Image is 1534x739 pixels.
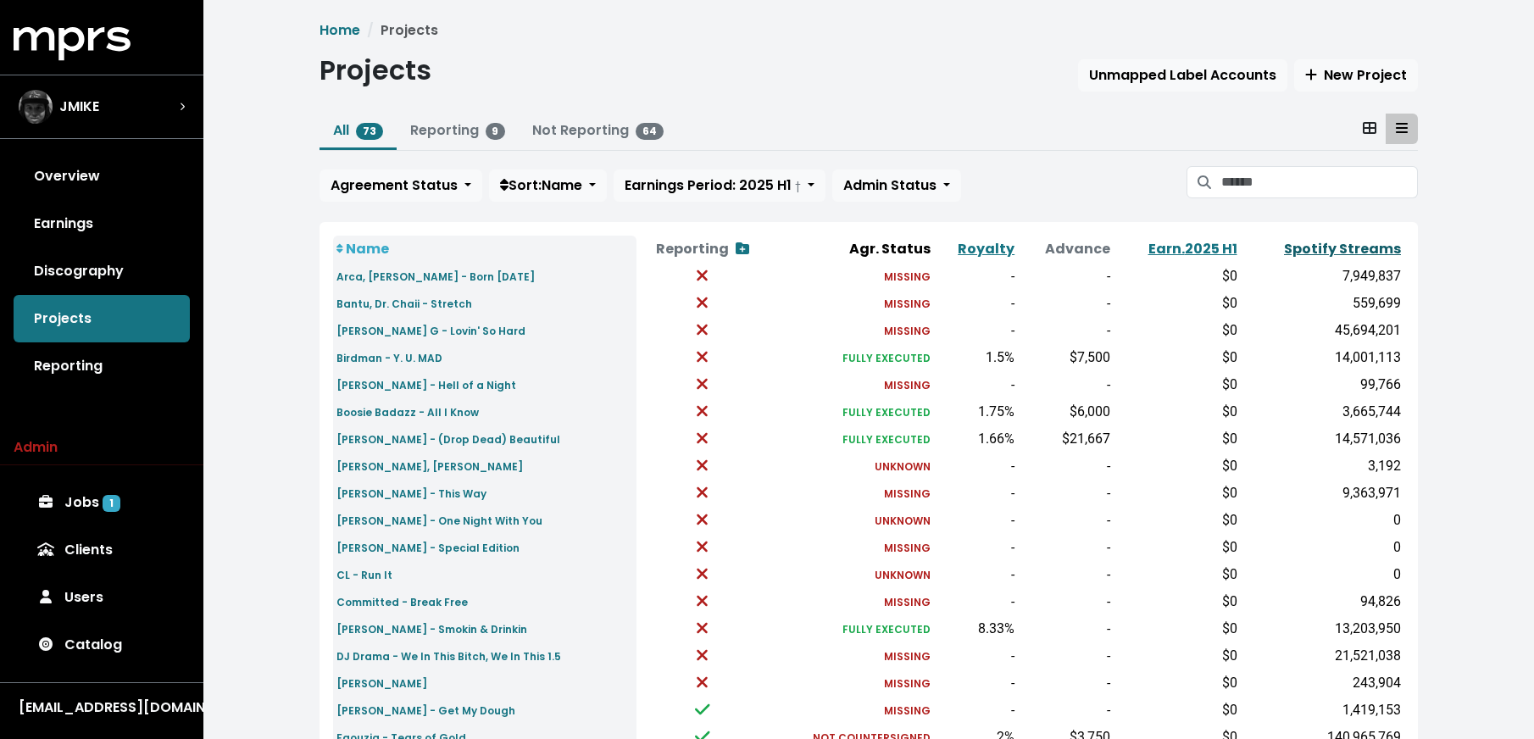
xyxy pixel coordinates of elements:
[1018,263,1114,290] td: -
[489,169,607,202] button: Sort:Name
[958,239,1014,258] a: Royalty
[14,479,190,526] a: Jobs 1
[336,622,527,636] small: [PERSON_NAME] - Smokin & Drinkin
[336,297,472,311] small: Bantu, Dr. Chaii - Stretch
[1114,507,1241,534] td: $0
[1241,317,1404,344] td: 45,694,201
[1078,59,1287,92] button: Unmapped Label Accounts
[14,247,190,295] a: Discography
[1089,65,1276,85] span: Unmapped Label Accounts
[14,697,190,719] button: [EMAIL_ADDRESS][DOMAIN_NAME]
[1114,290,1241,317] td: $0
[336,568,392,582] small: CL - Run It
[884,378,931,392] small: MISSING
[934,615,1018,642] td: 8.33%
[934,642,1018,670] td: -
[843,175,937,195] span: Admin Status
[336,514,542,528] small: [PERSON_NAME] - One Night With You
[934,507,1018,534] td: -
[336,483,486,503] a: [PERSON_NAME] - This Way
[336,619,527,638] a: [PERSON_NAME] - Smokin & Drinkin
[1018,317,1114,344] td: -
[1062,431,1110,447] span: $21,667
[1114,398,1241,425] td: $0
[1018,507,1114,534] td: -
[500,175,582,195] span: Sort: Name
[934,263,1018,290] td: -
[331,175,458,195] span: Agreement Status
[336,405,479,420] small: Boosie Badazz - All I Know
[1241,453,1404,480] td: 3,192
[336,432,560,447] small: [PERSON_NAME] - (Drop Dead) Beautiful
[336,486,486,501] small: [PERSON_NAME] - This Way
[14,153,190,200] a: Overview
[336,456,523,475] a: [PERSON_NAME], [PERSON_NAME]
[19,90,53,124] img: The selected account / producer
[1018,290,1114,317] td: -
[336,564,392,584] a: CL - Run It
[410,120,506,140] a: Reporting9
[1396,121,1408,135] svg: Table View
[842,432,931,447] small: FULLY EXECUTED
[333,120,383,140] a: All73
[1114,344,1241,371] td: $0
[336,541,520,555] small: [PERSON_NAME] - Special Edition
[636,236,769,263] th: Reporting
[103,495,120,512] span: 1
[1241,507,1404,534] td: 0
[1018,642,1114,670] td: -
[1114,534,1241,561] td: $0
[1241,670,1404,697] td: 243,904
[336,375,516,394] a: [PERSON_NAME] - Hell of a Night
[336,537,520,557] a: [PERSON_NAME] - Special Edition
[14,574,190,621] a: Users
[486,123,506,140] span: 9
[336,293,472,313] a: Bantu, Dr. Chaii - Stretch
[1294,59,1418,92] button: New Project
[336,595,468,609] small: Committed - Break Free
[934,697,1018,724] td: -
[336,703,515,718] small: [PERSON_NAME] - Get My Dough
[1241,398,1404,425] td: 3,665,744
[356,123,383,140] span: 73
[884,297,931,311] small: MISSING
[884,269,931,284] small: MISSING
[336,351,442,365] small: Birdman - Y. U. MAD
[1018,480,1114,507] td: -
[1114,588,1241,615] td: $0
[1241,588,1404,615] td: 94,826
[336,510,542,530] a: [PERSON_NAME] - One Night With You
[532,120,664,140] a: Not Reporting64
[1241,697,1404,724] td: 1,419,153
[795,179,801,193] small: †
[336,269,535,284] small: Arca, [PERSON_NAME] - Born [DATE]
[1241,425,1404,453] td: 14,571,036
[336,429,560,448] a: [PERSON_NAME] - (Drop Dead) Beautiful
[934,317,1018,344] td: -
[1114,670,1241,697] td: $0
[1114,263,1241,290] td: $0
[320,20,1418,41] nav: breadcrumb
[875,514,931,528] small: UNKNOWN
[336,646,561,665] a: DJ Drama - We In This Bitch, We In This 1.5
[1018,615,1114,642] td: -
[320,54,431,86] h1: Projects
[14,621,190,669] a: Catalog
[14,33,131,53] a: mprs logo
[336,673,427,692] a: [PERSON_NAME]
[934,290,1018,317] td: -
[336,266,535,286] a: Arca, [PERSON_NAME] - Born [DATE]
[1305,65,1407,85] span: New Project
[842,351,931,365] small: FULLY EXECUTED
[1241,561,1404,588] td: 0
[875,459,931,474] small: UNKNOWN
[934,561,1018,588] td: -
[1241,263,1404,290] td: 7,949,837
[1241,642,1404,670] td: 21,521,038
[59,97,99,117] span: JMIKE
[884,676,931,691] small: MISSING
[1114,697,1241,724] td: $0
[1241,290,1404,317] td: 559,699
[832,169,961,202] button: Admin Status
[1114,453,1241,480] td: $0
